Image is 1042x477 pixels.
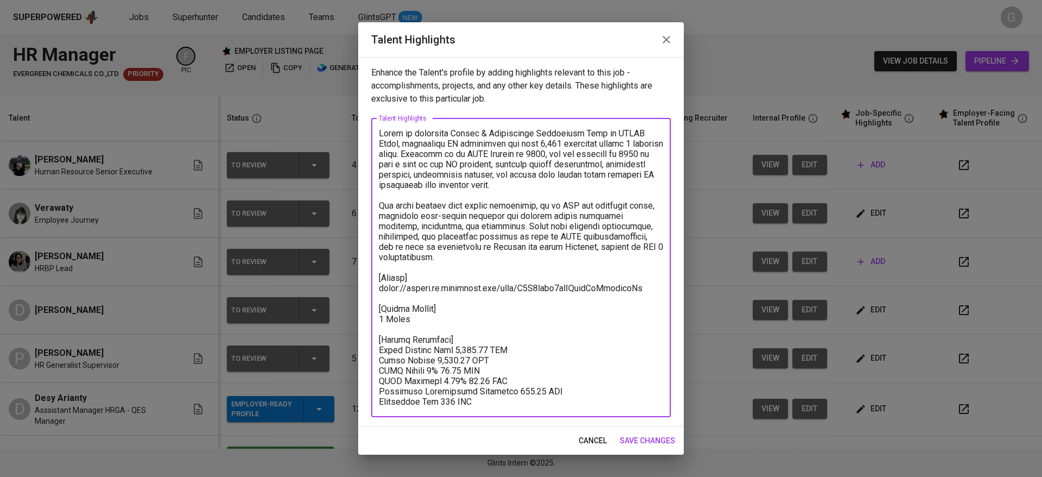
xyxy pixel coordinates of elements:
[371,66,671,105] p: Enhance the Talent's profile by adding highlights relevant to this job - accomplishments, project...
[579,434,607,448] span: cancel
[371,31,671,48] h2: Talent Highlights
[574,431,611,451] button: cancel
[620,434,675,448] span: save changes
[379,128,663,407] textarea: Lorem ip dolorsita Consec & Adipiscinge Seddoeiusm Temp in UTLAB Etdol, magnaaliqu EN adminimven ...
[615,431,679,451] button: save changes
